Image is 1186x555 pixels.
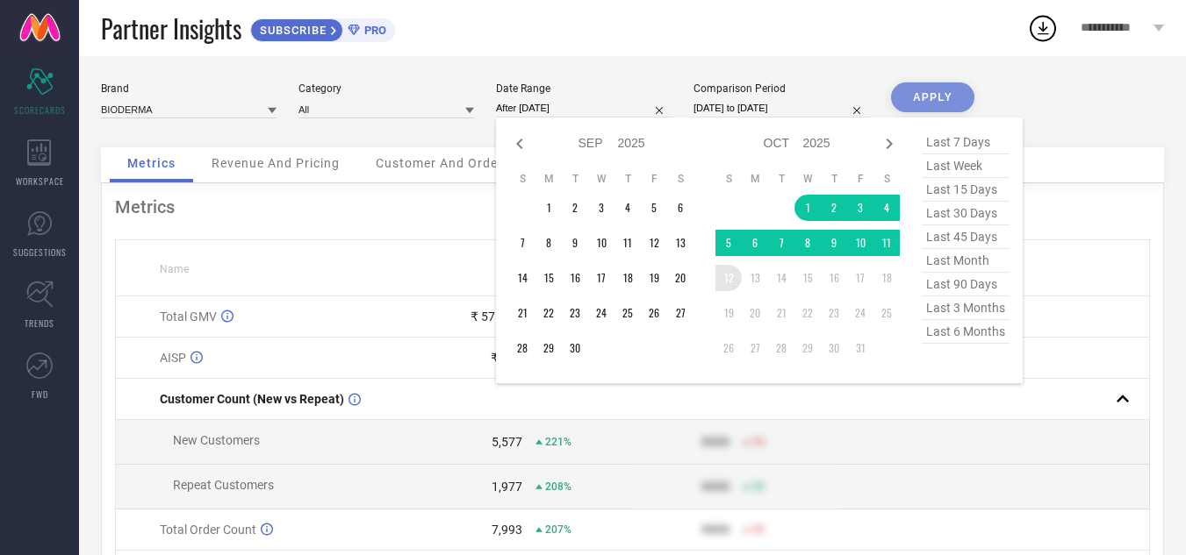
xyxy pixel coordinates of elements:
[360,24,386,37] span: PRO
[492,435,522,449] div: 5,577
[535,195,562,221] td: Mon Sep 01 2025
[535,172,562,186] th: Monday
[715,172,742,186] th: Sunday
[641,230,667,256] td: Fri Sep 12 2025
[615,300,641,326] td: Thu Sep 25 2025
[922,225,1010,249] span: last 45 days
[873,172,900,186] th: Saturday
[509,265,535,291] td: Sun Sep 14 2025
[615,172,641,186] th: Thursday
[847,195,873,221] td: Fri Oct 03 2025
[545,480,571,493] span: 208%
[873,230,900,256] td: Sat Oct 11 2025
[212,156,340,170] span: Revenue And Pricing
[667,195,694,221] td: Sat Sep 06 2025
[535,230,562,256] td: Mon Sep 08 2025
[101,82,277,95] div: Brand
[173,433,260,447] span: New Customers
[160,310,217,324] span: Total GMV
[715,335,742,361] td: Sun Oct 26 2025
[641,195,667,221] td: Fri Sep 05 2025
[641,300,667,326] td: Fri Sep 26 2025
[694,82,869,95] div: Comparison Period
[794,300,821,326] td: Wed Oct 22 2025
[160,263,189,275] span: Name
[588,195,615,221] td: Wed Sep 03 2025
[545,436,571,448] span: 221%
[667,265,694,291] td: Sat Sep 20 2025
[545,523,571,536] span: 207%
[752,480,765,493] span: 50
[715,300,742,326] td: Sun Oct 19 2025
[588,172,615,186] th: Wednesday
[715,265,742,291] td: Sun Oct 12 2025
[742,172,768,186] th: Monday
[922,131,1010,154] span: last 7 days
[742,335,768,361] td: Mon Oct 27 2025
[535,265,562,291] td: Mon Sep 15 2025
[768,230,794,256] td: Tue Oct 07 2025
[847,230,873,256] td: Fri Oct 10 2025
[873,300,900,326] td: Sat Oct 25 2025
[847,265,873,291] td: Fri Oct 17 2025
[922,202,1010,225] span: last 30 days
[160,392,344,406] span: Customer Count (New vs Repeat)
[794,195,821,221] td: Wed Oct 01 2025
[562,265,588,291] td: Tue Sep 16 2025
[794,335,821,361] td: Wed Oct 29 2025
[160,351,186,365] span: AISP
[821,265,847,291] td: Thu Oct 16 2025
[873,195,900,221] td: Sat Oct 04 2025
[794,172,821,186] th: Wednesday
[715,230,742,256] td: Sun Oct 05 2025
[667,172,694,186] th: Saturday
[922,154,1010,178] span: last week
[492,480,522,494] div: 1,977
[667,230,694,256] td: Sat Sep 13 2025
[873,265,900,291] td: Sat Oct 18 2025
[794,230,821,256] td: Wed Oct 08 2025
[847,335,873,361] td: Fri Oct 31 2025
[562,172,588,186] th: Tuesday
[562,335,588,361] td: Tue Sep 30 2025
[794,265,821,291] td: Wed Oct 15 2025
[752,436,765,448] span: 50
[535,335,562,361] td: Mon Sep 29 2025
[173,478,274,492] span: Repeat Customers
[127,156,176,170] span: Metrics
[251,24,331,37] span: SUBSCRIBE
[496,82,672,95] div: Date Range
[641,265,667,291] td: Fri Sep 19 2025
[847,172,873,186] th: Friday
[1027,12,1059,44] div: Open download list
[768,335,794,361] td: Tue Oct 28 2025
[491,351,522,365] div: ₹ 462
[160,523,256,537] span: Total Order Count
[588,300,615,326] td: Wed Sep 24 2025
[32,388,48,401] span: FWD
[562,230,588,256] td: Tue Sep 09 2025
[250,14,395,42] a: SUBSCRIBEPRO
[562,300,588,326] td: Tue Sep 23 2025
[509,133,530,154] div: Previous month
[509,230,535,256] td: Sun Sep 07 2025
[535,300,562,326] td: Mon Sep 22 2025
[376,156,510,170] span: Customer And Orders
[588,265,615,291] td: Wed Sep 17 2025
[742,265,768,291] td: Mon Oct 13 2025
[821,300,847,326] td: Thu Oct 23 2025
[701,435,730,449] div: 9999
[821,195,847,221] td: Thu Oct 02 2025
[13,245,67,259] span: SUGGESTIONS
[742,300,768,326] td: Mon Oct 20 2025
[14,103,66,117] span: SCORECARDS
[701,523,730,537] div: 9999
[25,317,54,330] span: TRENDS
[752,523,765,536] span: 50
[115,196,1150,217] div: Metrics
[768,265,794,291] td: Tue Oct 14 2025
[922,249,1010,273] span: last month
[496,99,672,117] input: Select date range
[509,335,535,361] td: Sun Sep 28 2025
[821,335,847,361] td: Thu Oct 30 2025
